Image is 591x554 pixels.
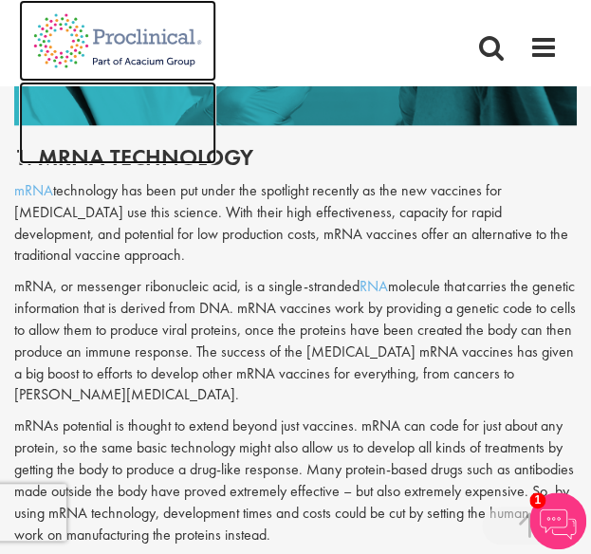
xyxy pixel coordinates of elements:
a: RNA [360,276,388,296]
p: mRNA, or messenger ribonucleic acid, is a single-stranded molecule that carries the genetic infor... [14,276,577,406]
p: mRNAs potential is thought to extend beyond just vaccines. mRNA can code for just about any prote... [14,415,577,545]
h2: 1. mRNA technology [14,145,577,170]
p: technology has been put under the spotlight recently as the new vaccines for [MEDICAL_DATA] use t... [14,180,577,267]
img: Chatbot [529,492,586,549]
a: mRNA [14,180,53,200]
span: 1 [529,492,545,508]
